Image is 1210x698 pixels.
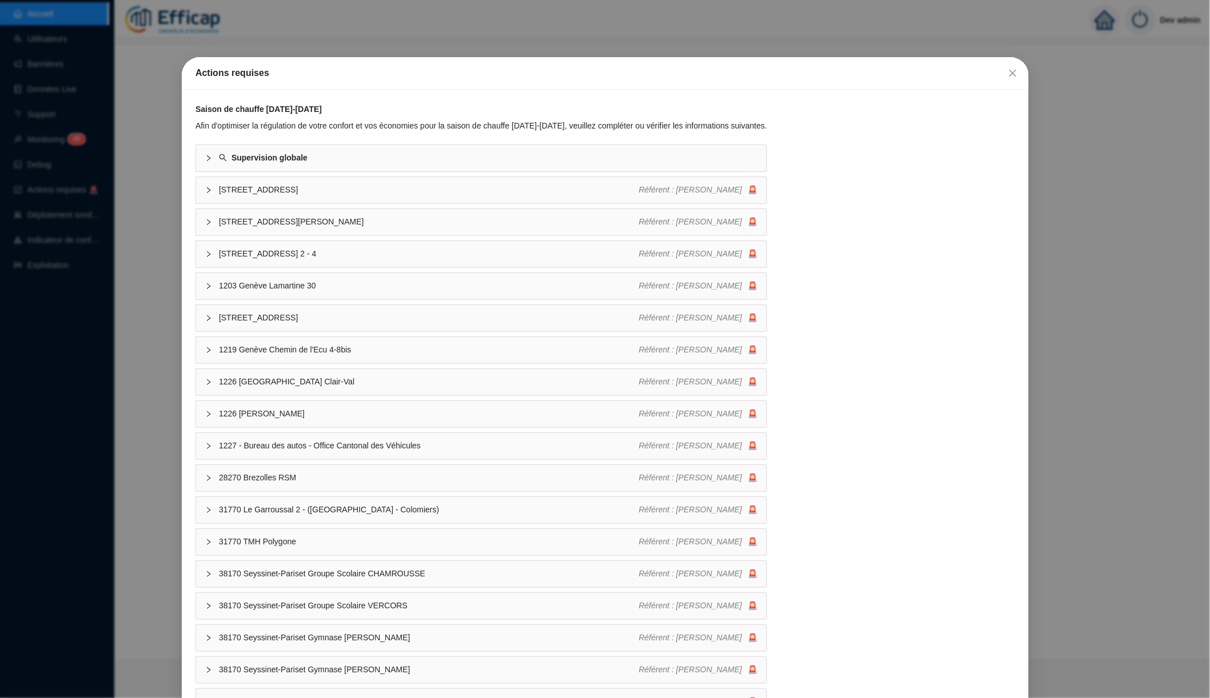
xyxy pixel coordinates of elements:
div: 1219 Genève Chemin de l'Ecu 4-8bisRéférent : [PERSON_NAME]🚨 [196,337,766,363]
span: collapsed [205,635,212,641]
span: close [1008,69,1017,78]
div: 🚨 [638,568,757,580]
span: Référent : [PERSON_NAME] [638,409,742,418]
div: 🚨 [638,376,757,388]
span: [STREET_ADDRESS][PERSON_NAME] [219,216,639,228]
span: collapsed [205,603,212,609]
div: Supervision globale [196,145,766,171]
span: Référent : [PERSON_NAME] [638,665,742,674]
span: collapsed [205,411,212,418]
div: 🚨 [638,536,757,548]
span: 1203 Genève Lamartine 30 [219,280,639,292]
span: 31770 Le Garroussal 2 - ([GEOGRAPHIC_DATA] - Colomiers) [219,504,639,516]
span: Référent : [PERSON_NAME] [638,569,742,578]
strong: Supervision globale [231,153,308,162]
div: Afin d'optimiser la régulation de votre confort et vos économies pour la saison de chauffe [DATE]... [195,120,767,132]
span: Référent : [PERSON_NAME] [638,601,742,610]
span: 1226 [GEOGRAPHIC_DATA] Clair-Val [219,376,639,388]
span: collapsed [205,155,212,162]
span: collapsed [205,667,212,673]
span: 38170 Seyssinet-Pariset Gymnase [PERSON_NAME] [219,632,639,644]
span: Référent : [PERSON_NAME] [638,345,742,354]
div: 🚨 [638,440,757,452]
div: 28270 Brezolles RSMRéférent : [PERSON_NAME]🚨 [196,465,766,491]
div: 🚨 [638,248,757,260]
div: 🚨 [638,600,757,612]
span: collapsed [205,347,212,354]
span: Référent : [PERSON_NAME] [638,217,742,226]
span: 1227 - Bureau des autos - Office Cantonal des Véhicules [219,440,639,452]
span: [STREET_ADDRESS] [219,184,639,196]
div: 🚨 [638,344,757,356]
span: Référent : [PERSON_NAME] [638,313,742,322]
div: [STREET_ADDRESS][PERSON_NAME]Référent : [PERSON_NAME]🚨 [196,209,766,235]
div: 🚨 [638,184,757,196]
span: 1219 Genève Chemin de l'Ecu 4-8bis [219,344,639,356]
span: Référent : [PERSON_NAME] [638,441,742,450]
div: Actions requises [195,66,1015,80]
span: Référent : [PERSON_NAME] [638,377,742,386]
div: [STREET_ADDRESS]Référent : [PERSON_NAME]🚨 [196,305,766,331]
span: collapsed [205,475,212,482]
div: 31770 TMH PolygoneRéférent : [PERSON_NAME]🚨 [196,529,766,555]
span: Référent : [PERSON_NAME] [638,473,742,482]
span: Référent : [PERSON_NAME] [638,537,742,546]
span: collapsed [205,443,212,450]
span: collapsed [205,571,212,577]
span: collapsed [205,379,212,386]
span: Fermer [1003,69,1021,78]
div: 38170 Seyssinet-Pariset Groupe Scolaire CHAMROUSSERéférent : [PERSON_NAME]🚨 [196,561,766,587]
span: search [219,154,227,162]
span: Référent : [PERSON_NAME] [638,185,742,194]
span: [STREET_ADDRESS] [219,312,639,324]
span: 31770 TMH Polygone [219,536,639,548]
span: collapsed [205,315,212,322]
div: 🚨 [638,408,757,420]
div: 🚨 [638,472,757,484]
span: Référent : [PERSON_NAME] [638,249,742,258]
div: 🚨 [638,216,757,228]
div: 38170 Seyssinet-Pariset Gymnase [PERSON_NAME]Référent : [PERSON_NAME]🚨 [196,625,766,651]
button: Close [1003,64,1021,82]
div: 🚨 [638,312,757,324]
span: 28270 Brezolles RSM [219,472,639,484]
div: 🚨 [638,664,757,676]
span: Référent : [PERSON_NAME] [638,281,742,290]
div: [STREET_ADDRESS] 2 - 4Référent : [PERSON_NAME]🚨 [196,241,766,267]
div: 1226 [PERSON_NAME]Référent : [PERSON_NAME]🚨 [196,401,766,427]
span: [STREET_ADDRESS] 2 - 4 [219,248,639,260]
div: 38170 Seyssinet-Pariset Groupe Scolaire VERCORSRéférent : [PERSON_NAME]🚨 [196,593,766,619]
span: 1226 [PERSON_NAME] [219,408,639,420]
span: 38170 Seyssinet-Pariset Gymnase [PERSON_NAME] [219,664,639,676]
strong: Saison de chauffe [DATE]-[DATE] [195,105,322,114]
div: 🚨 [638,280,757,292]
span: 38170 Seyssinet-Pariset Groupe Scolaire CHAMROUSSE [219,568,639,580]
div: 1203 Genève Lamartine 30Référent : [PERSON_NAME]🚨 [196,273,766,299]
div: 31770 Le Garroussal 2 - ([GEOGRAPHIC_DATA] - Colomiers)Référent : [PERSON_NAME]🚨 [196,497,766,523]
span: Référent : [PERSON_NAME] [638,505,742,514]
span: 38170 Seyssinet-Pariset Groupe Scolaire VERCORS [219,600,639,612]
span: collapsed [205,507,212,514]
div: 1226 [GEOGRAPHIC_DATA] Clair-ValRéférent : [PERSON_NAME]🚨 [196,369,766,395]
div: 🚨 [638,632,757,644]
div: [STREET_ADDRESS]Référent : [PERSON_NAME]🚨 [196,177,766,203]
span: collapsed [205,187,212,194]
span: collapsed [205,251,212,258]
span: Référent : [PERSON_NAME] [638,633,742,642]
span: collapsed [205,219,212,226]
span: collapsed [205,283,212,290]
div: 38170 Seyssinet-Pariset Gymnase [PERSON_NAME]Référent : [PERSON_NAME]🚨 [196,657,766,683]
div: 1227 - Bureau des autos - Office Cantonal des VéhiculesRéférent : [PERSON_NAME]🚨 [196,433,766,459]
span: collapsed [205,539,212,545]
div: 🚨 [638,504,757,516]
